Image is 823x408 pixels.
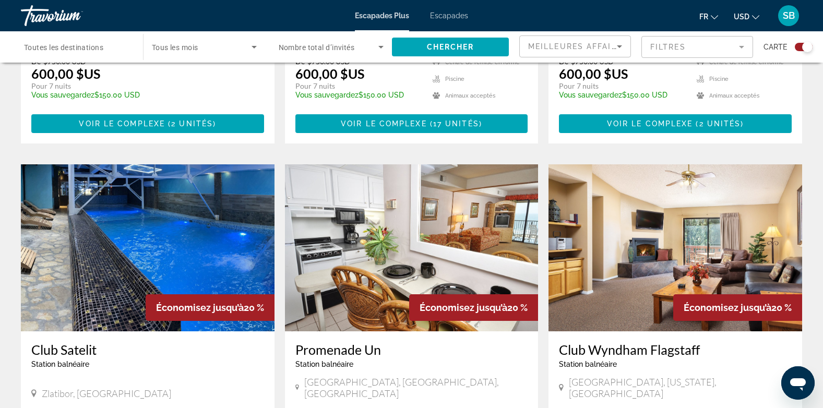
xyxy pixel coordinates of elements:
[559,81,686,91] p: Pour 7 nuits
[31,360,89,368] span: Station balnéaire
[21,164,275,331] img: A846O01X.jpg
[528,40,622,53] mat-select: Trier par
[559,91,622,99] span: Vous sauvegardez
[31,342,264,357] a: Club Satelit
[31,114,264,133] button: Voir le complexe(2 unités)
[781,366,815,400] iframe: Bouton de lancement de la fenêtre de messagerie
[430,11,468,20] a: Escapades
[783,10,795,21] span: SB
[559,91,667,99] font: $150.00 USD
[295,91,404,99] font: $150.00 USD
[31,91,94,99] span: Vous sauvegardez
[684,302,771,313] span: Économisez jusqu’à
[734,9,759,24] button: Changer de devise
[295,81,423,91] p: Pour 7 nuits
[528,42,628,51] span: Meilleures affaires
[433,119,479,128] span: 17 unités
[152,43,198,52] span: Tous les mois
[304,376,528,399] span: [GEOGRAPHIC_DATA], [GEOGRAPHIC_DATA], [GEOGRAPHIC_DATA]
[559,114,792,133] button: Voir le complexe(2 unités)
[285,164,539,331] img: 0006I01X.jpg
[295,342,528,357] a: Promenade Un
[764,40,787,54] span: Carte
[156,302,244,313] span: Économisez jusqu’à
[709,92,759,99] span: Animaux acceptés
[607,119,693,128] span: Voir le complexe
[146,294,275,321] div: 20 %
[42,388,171,399] span: Zlatibor, [GEOGRAPHIC_DATA]
[79,119,165,128] span: Voir le complexe
[409,294,538,321] div: 20 %
[427,119,482,128] span: ( )
[420,302,507,313] span: Économisez jusqu’à
[295,91,359,99] span: Vous sauvegardez
[427,43,474,51] span: Chercher
[699,13,708,21] span: Fr
[734,13,749,21] span: USD
[355,11,409,20] a: Escapades Plus
[709,76,729,82] span: Piscine
[569,376,792,399] span: [GEOGRAPHIC_DATA], [US_STATE], [GEOGRAPHIC_DATA]
[31,91,140,99] font: $150.00 USD
[775,5,802,27] button: Menu utilisateur
[641,35,753,58] button: Filtre
[548,164,802,331] img: 0759I01X.jpg
[31,66,100,81] font: 600,00 $US
[165,119,216,128] span: ( )
[699,9,718,24] button: Changer la langue
[559,66,628,81] font: 600,00 $US
[295,114,528,133] button: Voir le complexe(17 unités)
[693,119,744,128] span: ( )
[673,294,802,321] div: 20 %
[392,38,509,56] button: Chercher
[341,119,427,128] span: Voir le complexe
[295,360,353,368] span: Station balnéaire
[445,92,495,99] span: Animaux acceptés
[559,360,617,368] span: Station balnéaire
[445,76,464,82] span: Piscine
[21,2,125,29] a: Travorium
[559,342,792,357] a: Club Wyndham Flagstaff
[699,119,741,128] span: 2 unités
[171,119,213,128] span: 2 unités
[24,43,103,52] span: Toutes les destinations
[31,81,254,91] p: Pour 7 nuits
[279,43,355,52] span: Nombre total d’invités
[295,66,364,81] font: 600,00 $US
